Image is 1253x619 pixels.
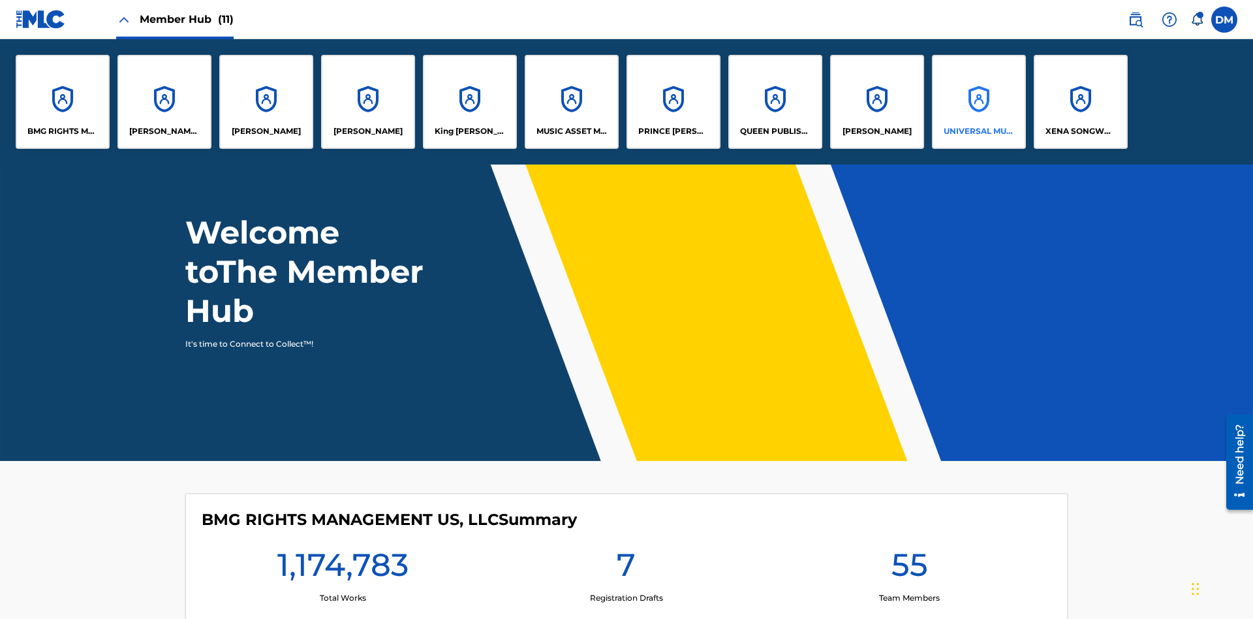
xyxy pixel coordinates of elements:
h1: 1,174,783 [277,545,409,592]
div: Drag [1192,569,1199,609]
a: AccountsKing [PERSON_NAME] [423,55,517,149]
a: Accounts[PERSON_NAME] [830,55,924,149]
a: AccountsUNIVERSAL MUSIC PUB GROUP [932,55,1026,149]
a: AccountsPRINCE [PERSON_NAME] [626,55,720,149]
iframe: Resource Center [1216,409,1253,516]
h1: 55 [891,545,928,592]
a: AccountsMUSIC ASSET MANAGEMENT (MAM) [525,55,619,149]
a: Public Search [1122,7,1149,33]
img: help [1162,12,1177,27]
p: UNIVERSAL MUSIC PUB GROUP [944,125,1015,137]
p: QUEEN PUBLISHA [740,125,811,137]
p: Team Members [879,592,940,604]
p: RONALD MCTESTERSON [843,125,912,137]
p: EYAMA MCSINGER [333,125,403,137]
img: Close [116,12,132,27]
p: BMG RIGHTS MANAGEMENT US, LLC [27,125,99,137]
div: User Menu [1211,7,1237,33]
iframe: Chat Widget [1188,556,1253,619]
p: It's time to Connect to Collect™! [185,338,412,350]
p: Registration Drafts [590,592,663,604]
span: Member Hub [140,12,234,27]
h4: BMG RIGHTS MANAGEMENT US, LLC [202,510,577,530]
p: CLEO SONGWRITER [129,125,200,137]
a: AccountsBMG RIGHTS MANAGEMENT US, LLC [16,55,110,149]
p: King McTesterson [435,125,506,137]
h1: Welcome to The Member Hub [185,213,429,330]
span: (11) [218,13,234,25]
a: AccountsQUEEN PUBLISHA [728,55,822,149]
p: XENA SONGWRITER [1045,125,1117,137]
p: Total Works [320,592,366,604]
img: MLC Logo [16,10,66,29]
div: Help [1156,7,1183,33]
a: Accounts[PERSON_NAME] SONGWRITER [117,55,211,149]
a: Accounts[PERSON_NAME] [321,55,415,149]
h1: 7 [617,545,636,592]
p: ELVIS COSTELLO [232,125,301,137]
div: Notifications [1190,13,1203,26]
a: AccountsXENA SONGWRITER [1034,55,1128,149]
img: search [1128,12,1143,27]
a: Accounts[PERSON_NAME] [219,55,313,149]
p: PRINCE MCTESTERSON [638,125,709,137]
p: MUSIC ASSET MANAGEMENT (MAM) [536,125,608,137]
